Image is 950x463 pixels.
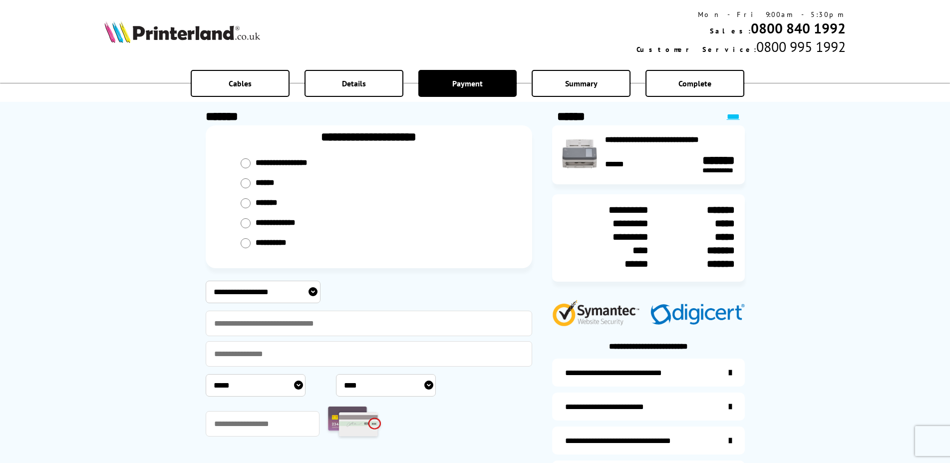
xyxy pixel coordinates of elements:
[552,427,745,455] a: additional-cables
[565,78,598,88] span: Summary
[552,359,745,387] a: additional-ink
[678,78,711,88] span: Complete
[710,26,751,35] span: Sales:
[636,45,756,54] span: Customer Service:
[552,393,745,421] a: items-arrive
[756,37,846,56] span: 0800 995 1992
[636,10,846,19] div: Mon - Fri 9:00am - 5:30pm
[452,78,483,88] span: Payment
[229,78,252,88] span: Cables
[104,21,260,43] img: Printerland Logo
[342,78,366,88] span: Details
[751,19,846,37] a: 0800 840 1992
